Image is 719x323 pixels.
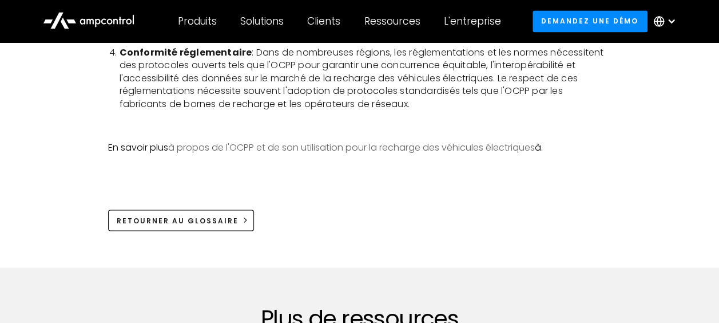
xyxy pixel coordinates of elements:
[108,210,255,231] a: Retourner au glossaire
[108,141,611,154] p: En savoir plus à.
[117,215,239,226] div: Retourner au glossaire
[120,46,611,111] li: : Dans de nombreuses régions, les réglementations et les normes nécessitent des protocoles ouvert...
[240,15,284,27] div: Solutions
[178,15,217,27] div: Produits
[533,10,648,31] a: Demandez une démo
[444,15,501,27] div: L'entreprise
[364,15,420,27] div: Ressources
[120,46,252,59] strong: Conformité réglementaire
[307,15,340,27] div: Clients
[168,141,535,154] a: à propos de l'OCPP et de son utilisation pour la recharge des véhicules électriques
[108,120,611,132] p: ‍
